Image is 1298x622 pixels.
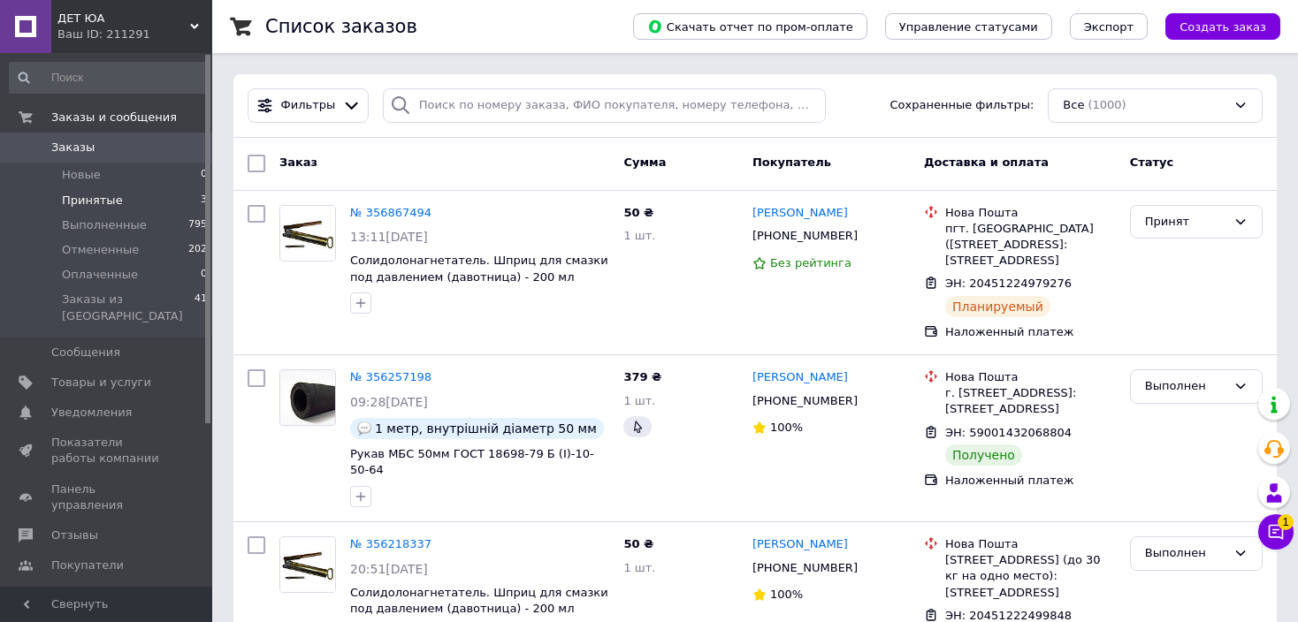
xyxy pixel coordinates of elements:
[623,537,653,550] span: 50 ₴
[945,609,1072,622] span: ЭН: 20451222499848
[945,277,1072,290] span: ЭН: 20451224979276
[890,97,1035,114] span: Сохраненные фильтры:
[62,292,195,323] span: Заказы из [GEOGRAPHIC_DATA]
[945,205,1116,221] div: Нова Пошта
[945,473,1116,489] div: Наложенный платеж
[279,155,317,169] span: Заказ
[623,561,655,574] span: 1 шт.
[945,324,1116,340] div: Наложенный платеж
[51,435,164,466] span: Показатели работы компании
[633,13,867,40] button: Скачать отчет по пром-оплате
[280,370,335,425] img: Фото товару
[279,536,336,593] a: Фото товару
[1070,13,1148,40] button: Экспорт
[62,267,138,283] span: Оплаченные
[280,206,335,261] img: Фото товару
[350,562,428,576] span: 20:51[DATE]
[1063,97,1084,114] span: Все
[279,369,336,426] a: Фото товару
[51,558,124,573] span: Покупатели
[57,11,190,27] span: ДЕТ ЮА
[1258,514,1294,550] button: Чат с покупателем1
[770,421,803,434] span: 100%
[51,345,120,360] span: Сообщения
[279,205,336,262] a: Фото товару
[623,155,666,169] span: Сумма
[350,206,431,219] a: № 356867494
[752,155,831,169] span: Покупатель
[350,230,428,244] span: 13:11[DATE]
[62,217,147,233] span: Выполненные
[1088,98,1126,111] span: (1000)
[752,536,848,553] a: [PERSON_NAME]
[623,370,661,383] span: 379 ₴
[945,426,1072,439] span: ЭН: 59001432068804
[62,242,139,258] span: Отмененные
[51,527,98,543] span: Отзывы
[281,97,336,114] span: Фильтры
[749,390,861,413] div: [PHONE_NUMBER]
[1180,20,1266,34] span: Создать заказ
[51,375,151,391] span: Товары и услуги
[9,62,209,94] input: Поиск
[51,110,177,125] span: Заказы и сообщения
[1130,155,1174,169] span: Статус
[945,552,1116,601] div: [STREET_ADDRESS] (до 30 кг на одно место): [STREET_ADDRESS]
[1145,213,1226,231] div: Принят
[350,395,428,409] span: 09:28[DATE]
[885,13,1052,40] button: Управление статусами
[375,421,597,436] span: 1 метр, внутрішній діаметр 50 мм
[201,193,207,209] span: 3
[1145,377,1226,396] div: Выполнен
[749,224,861,247] div: [PHONE_NUMBER]
[945,221,1116,269] div: пгт. [GEOGRAPHIC_DATA] ([STREET_ADDRESS]: [STREET_ADDRESS]
[752,205,848,222] a: [PERSON_NAME]
[188,242,207,258] span: 202
[350,370,431,383] a: № 356257198
[62,193,123,209] span: Принятые
[770,256,851,269] span: Без рейтинга
[945,536,1116,552] div: Нова Пошта
[623,394,655,407] span: 1 шт.
[945,385,1116,417] div: г. [STREET_ADDRESS]: [STREET_ADDRESS]
[265,16,417,37] h1: Список заказов
[51,140,95,155] span: Заказы
[350,447,594,477] a: Рукав МБС 50мм ГОСТ 18698-79 Б (I)-10-50-64
[899,20,1038,34] span: Управление статусами
[350,254,608,284] a: Солидолонагнетатель. Шприц для смазки под давлением (давотница) - 200 мл
[945,296,1050,317] div: Планируемый
[201,267,207,283] span: 0
[945,369,1116,385] div: Нова Пошта
[770,588,803,601] span: 100%
[51,405,132,421] span: Уведомления
[1278,514,1294,530] span: 1
[280,537,335,592] img: Фото товару
[1084,20,1134,34] span: Экспорт
[647,19,853,34] span: Скачать отчет по пром-оплате
[924,155,1049,169] span: Доставка и оплата
[1148,19,1280,33] a: Создать заказ
[350,537,431,550] a: № 356218337
[945,444,1022,466] div: Получено
[201,167,207,183] span: 0
[51,482,164,513] span: Панель управления
[1165,13,1280,40] button: Создать заказ
[350,586,608,616] a: Солидолонагнетатель. Шприц для смазки под давлением (давотница) - 200 мл
[383,88,826,123] input: Поиск по номеру заказа, ФИО покупателя, номеру телефона, Email, номеру накладной
[195,292,207,323] span: 41
[62,167,101,183] span: Новые
[623,206,653,219] span: 50 ₴
[623,229,655,242] span: 1 шт.
[749,557,861,580] div: [PHONE_NUMBER]
[188,217,207,233] span: 795
[752,369,848,386] a: [PERSON_NAME]
[57,27,212,42] div: Ваш ID: 211291
[1145,544,1226,563] div: Выполнен
[357,421,371,436] img: :speech_balloon:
